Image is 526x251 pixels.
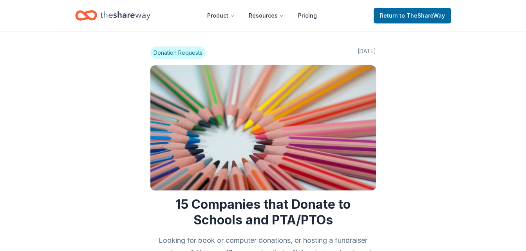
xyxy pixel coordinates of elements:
nav: Main [201,6,323,25]
a: Returnto TheShareWay [374,8,451,23]
h1: 15 Companies that Donate to Schools and PTA/PTOs [150,197,376,228]
span: to TheShareWay [399,12,445,19]
a: Pricing [292,8,323,23]
span: Return [380,11,445,20]
button: Product [201,8,241,23]
a: Home [75,6,150,25]
span: [DATE] [358,47,376,59]
img: Image for 15 Companies that Donate to Schools and PTA/PTOs [150,65,376,190]
span: Donation Requests [150,47,206,59]
button: Resources [242,8,290,23]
